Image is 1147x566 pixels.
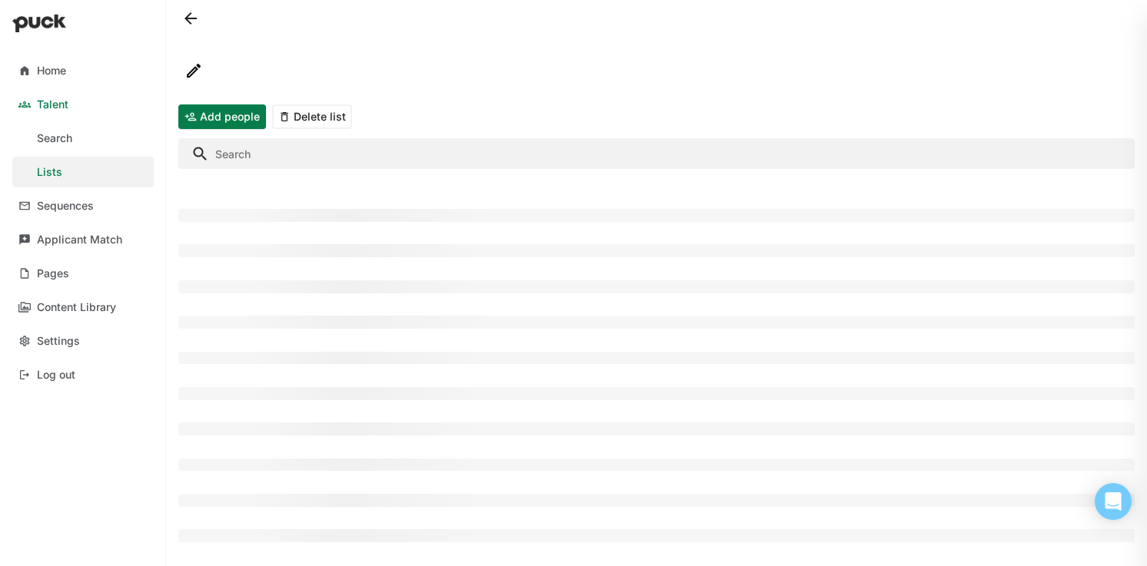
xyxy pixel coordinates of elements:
a: Search [12,123,154,154]
div: Talent [37,98,68,111]
a: Talent [12,89,154,120]
div: Applicant Match [37,233,122,247]
div: Content Library [37,301,116,314]
div: Search [37,132,72,145]
div: Log out [37,369,75,382]
div: Sequences [37,200,94,213]
div: Home [37,65,66,78]
a: Content Library [12,292,154,323]
div: Pages [37,267,69,280]
a: Sequences [12,190,154,221]
div: Lists [37,166,62,179]
a: Settings [12,326,154,356]
input: Search [178,138,1135,169]
button: Delete list [272,104,352,129]
a: Lists [12,157,154,187]
div: Settings [37,335,80,348]
a: Home [12,55,154,86]
a: Pages [12,258,154,289]
button: Add people [178,104,266,129]
a: Applicant Match [12,224,154,255]
div: Open Intercom Messenger [1095,483,1132,520]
